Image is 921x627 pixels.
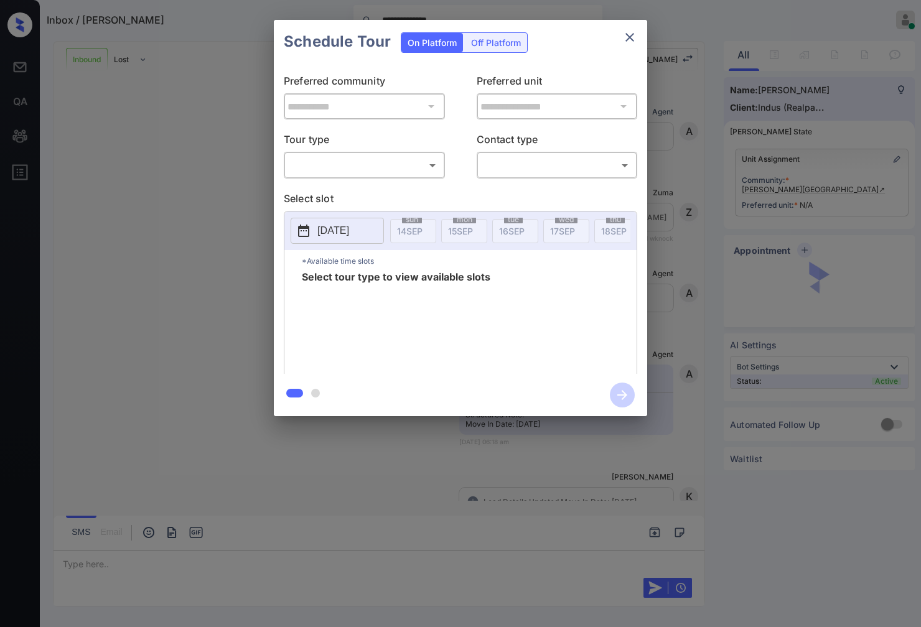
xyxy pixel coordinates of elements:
button: close [617,25,642,50]
p: [DATE] [317,223,349,238]
p: Preferred community [284,73,445,93]
p: Tour type [284,132,445,152]
p: *Available time slots [302,250,637,272]
div: Off Platform [465,33,527,52]
span: Select tour type to view available slots [302,272,490,371]
p: Select slot [284,191,637,211]
p: Preferred unit [477,73,638,93]
p: Contact type [477,132,638,152]
div: On Platform [401,33,463,52]
button: [DATE] [291,218,384,244]
h2: Schedule Tour [274,20,401,63]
